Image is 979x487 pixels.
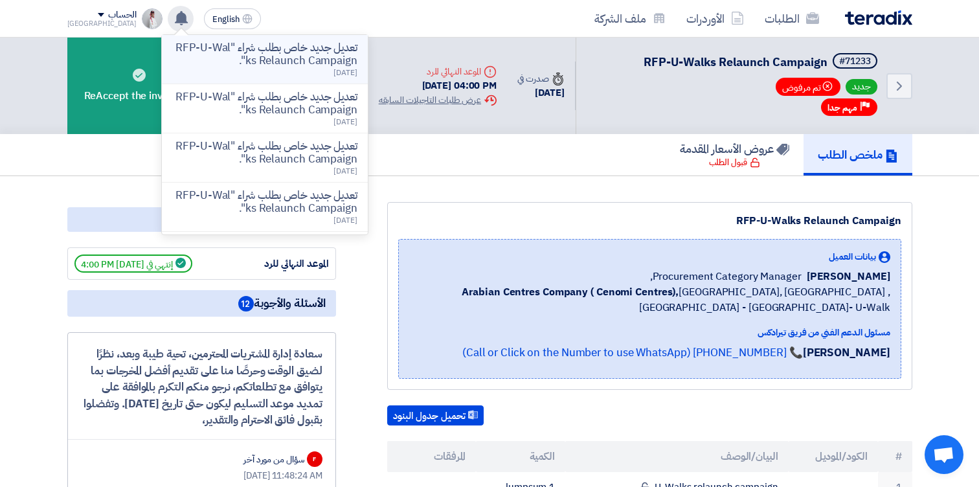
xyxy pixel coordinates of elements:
strong: [PERSON_NAME] [803,345,890,361]
div: F [307,451,322,467]
button: English [204,8,261,29]
div: الموعد النهائي للرد [232,256,329,271]
span: جديد [846,79,877,95]
div: عرض طلبات التاجيلات السابقه [379,93,497,107]
span: Procurement Category Manager, [650,269,802,284]
th: البيان/الوصف [565,441,789,472]
a: 📞 [PHONE_NUMBER] (Call or Click on the Number to use WhatsApp) [462,345,803,361]
h5: RFP-U-Walks Relaunch Campaign [644,53,880,71]
span: [DATE] [333,67,357,78]
a: ملخص الطلب [804,134,912,176]
th: الكمية [476,441,565,472]
div: سؤال من مورد آخر [243,453,304,466]
div: قبول الطلب [709,156,760,169]
div: [GEOGRAPHIC_DATA] [67,20,137,27]
p: تعديل جديد خاص بطلب شراء "RFP-U-Walks Relaunch Campaign". [172,140,357,166]
div: [DATE] [517,85,564,100]
span: RFP-U-Walks Relaunch Campaign [644,53,827,71]
span: English [212,15,240,24]
div: الموعد النهائي للرد [379,65,497,78]
a: الأوردرات [676,3,754,34]
h5: ملخص الطلب [818,147,898,162]
p: تعديل جديد خاص بطلب شراء "RFP-U-Walks Relaunch Campaign". [172,41,357,67]
b: Arabian Centres Company ( Cenomi Centres), [462,284,679,300]
button: تحميل جدول البنود [387,405,484,426]
div: الحساب [108,10,136,21]
div: [DATE] 04:00 PM [379,78,497,93]
a: ملف الشركة [584,3,676,34]
span: [DATE] [333,116,357,128]
span: مهم جدا [827,102,857,114]
img: BDDAEEFDDACDAEA_1756647670177.jpeg [142,8,163,29]
th: الكود/الموديل [789,441,878,472]
div: سعادة إدارة المشتريات المحترمين، تحية طيبة وبعد، نظرًا لضيق الوقت وحرصًا منا على تقديم أفضل المخر... [81,346,322,429]
span: [PERSON_NAME] [807,269,890,284]
img: Teradix logo [845,10,912,25]
div: صدرت في [517,72,564,85]
span: بيانات العميل [829,250,876,264]
span: [DATE] [333,165,357,177]
div: مسئول الدعم الفني من فريق تيرادكس [409,326,890,339]
a: الطلبات [754,3,829,34]
div: RFP-U-Walks Relaunch Campaign [398,213,901,229]
div: #71233 [839,57,871,66]
p: تعديل جديد خاص بطلب شراء "RFP-U-Walks Relaunch Campaign". [172,91,357,117]
span: تم مرفوض [776,78,840,96]
div: [DATE] 11:48:24 AM [81,469,322,482]
th: # [878,441,912,472]
div: ReAccept the invitation [67,38,210,134]
span: [DATE] [333,214,357,226]
h5: عروض الأسعار المقدمة [680,141,789,156]
span: الأسئلة والأجوبة [238,295,326,311]
div: مواعيد الطلب [67,207,336,232]
span: 12 [238,296,254,311]
p: تعديل جديد خاص بطلب شراء "RFP-U-Walks Relaunch Campaign". [172,189,357,215]
div: فتح المحادثة [925,435,963,474]
a: عروض الأسعار المقدمة قبول الطلب [666,134,804,176]
span: [GEOGRAPHIC_DATA], [GEOGRAPHIC_DATA] ,[GEOGRAPHIC_DATA] - [GEOGRAPHIC_DATA]- U-Walk [409,284,890,315]
span: إنتهي في [DATE] 4:00 PM [74,255,192,273]
th: المرفقات [387,441,477,472]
